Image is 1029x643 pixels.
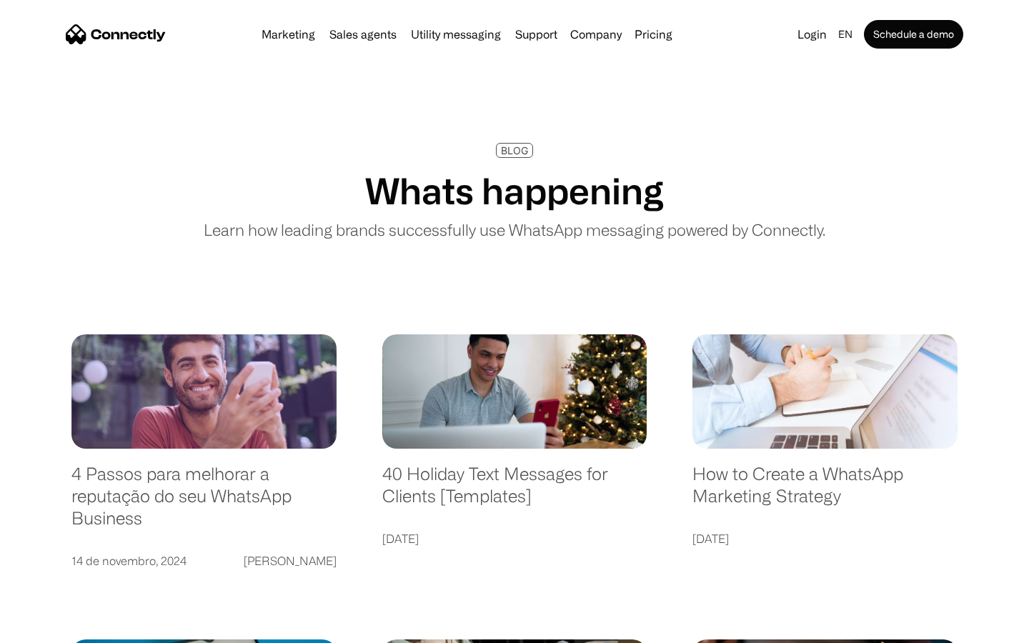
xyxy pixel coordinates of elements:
a: Marketing [256,29,321,40]
div: Company [570,24,622,44]
a: Utility messaging [405,29,507,40]
div: BLOG [501,145,528,156]
a: How to Create a WhatsApp Marketing Strategy [692,463,958,521]
ul: Language list [29,618,86,638]
p: Learn how leading brands successfully use WhatsApp messaging powered by Connectly. [204,218,825,241]
a: Sales agents [324,29,402,40]
div: [DATE] [692,529,729,549]
a: 4 Passos para melhorar a reputação do seu WhatsApp Business [71,463,337,543]
div: [PERSON_NAME] [244,551,337,571]
a: Support [509,29,563,40]
a: Schedule a demo [864,20,963,49]
div: 14 de novembro, 2024 [71,551,187,571]
div: [DATE] [382,529,419,549]
a: Login [792,24,832,44]
a: 40 Holiday Text Messages for Clients [Templates] [382,463,647,521]
h1: Whats happening [365,169,664,212]
aside: Language selected: English [14,618,86,638]
div: en [838,24,852,44]
a: Pricing [629,29,678,40]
